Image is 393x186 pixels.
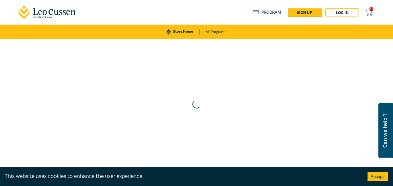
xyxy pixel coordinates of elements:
a: sign up [288,8,322,16]
a: All Programs [206,25,226,39]
div: This website uses cookies to enhance the user experience. [5,172,358,180]
a: Log in [325,8,359,16]
span: 0 [369,7,373,11]
button: Accept cookies [368,172,388,181]
span: Can we help ? [382,107,388,154]
a: Program [253,10,281,15]
a: Store Home [167,29,199,35]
